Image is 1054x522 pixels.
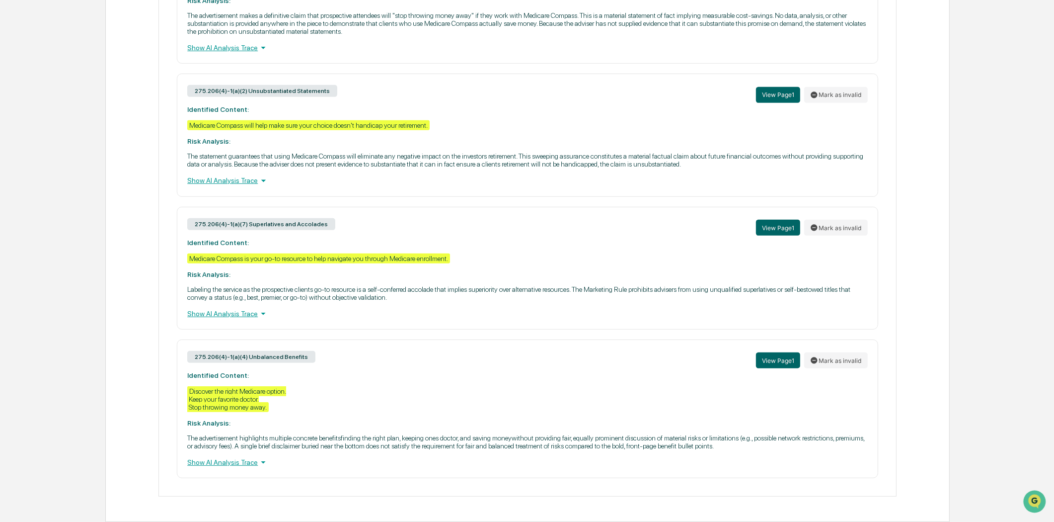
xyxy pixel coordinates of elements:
strong: Identified Content: [187,105,249,113]
p: The statement guarantees that using Medicare Compass will eliminate any negative impact on the in... [187,152,867,168]
div: Show AI Analysis Trace [187,175,867,186]
div: 🗄️ [72,126,80,134]
button: View Page1 [756,220,800,236]
span: Pylon [99,169,120,176]
div: Start new chat [34,76,163,86]
a: Powered byPylon [70,168,120,176]
strong: Risk Analysis: [187,137,230,145]
div: We're available if you need us! [34,86,126,94]
a: 🔎Data Lookup [6,140,67,158]
p: The advertisement makes a definitive claim that prospective attendees will "stop throwing money a... [187,11,867,35]
span: Data Lookup [20,144,63,154]
div: Medicare Compass is your go-to resource to help navigate you through Medicare enrollment. [187,254,450,263]
strong: Identified Content: [187,239,249,247]
button: Mark as invalid [804,220,868,236]
span: Attestations [82,125,123,135]
div: Show AI Analysis Trace [187,457,867,468]
div: Show AI Analysis Trace [187,42,867,53]
div: 275.206(4)-1(a)(2) Unsubstantiated Statements [187,85,337,97]
button: Start new chat [169,79,181,91]
p: How can we help? [10,21,181,37]
strong: Risk Analysis: [187,270,230,278]
p: The advertisement highlights multiple concrete benefitsfinding the right plan, keeping ones docto... [187,434,867,450]
div: 275.206(4)-1(a)(7) Superlatives and Accolades [187,218,335,230]
img: 1746055101610-c473b297-6a78-478c-a979-82029cc54cd1 [10,76,28,94]
button: Mark as invalid [804,352,868,368]
strong: Risk Analysis: [187,419,230,427]
div: Show AI Analysis Trace [187,308,867,319]
button: View Page1 [756,87,800,103]
div: 275.206(4)-1(a)(4) Unbalanced Benefits [187,351,315,363]
button: View Page1 [756,352,800,368]
div: 🖐️ [10,126,18,134]
strong: Identified Content: [187,371,249,379]
div: Discover the right Medicare option. Keep your favorite doctor. Stop throwing money away. [187,386,286,412]
iframe: Open customer support [1022,489,1049,516]
a: 🗄️Attestations [68,121,127,139]
a: 🖐️Preclearance [6,121,68,139]
span: Preclearance [20,125,64,135]
div: Medicare Compass will help make sure your choice doesn't handicap your retirement. [187,120,430,130]
div: 🔎 [10,145,18,153]
button: Mark as invalid [804,87,868,103]
p: Labeling the service as the prospective clients go-to resource is a self-conferred accolade that ... [187,285,867,301]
